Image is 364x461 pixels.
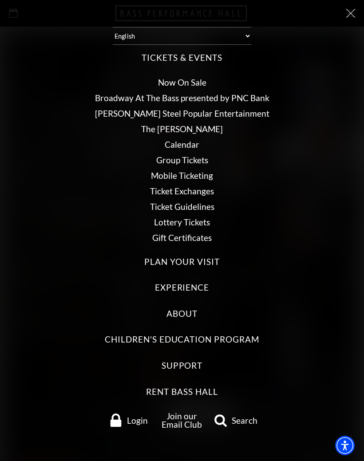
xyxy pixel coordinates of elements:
span: Search [232,416,257,425]
a: Ticket Guidelines [150,201,214,212]
a: Login [102,414,155,427]
a: Ticket Exchanges [150,186,214,196]
a: Join our Email Club [162,411,202,429]
a: Now On Sale [158,77,206,87]
label: Tickets & Events [142,52,222,64]
label: Support [162,360,203,372]
a: search [209,414,262,427]
label: Plan Your Visit [144,256,219,268]
a: Group Tickets [156,155,208,165]
label: About [166,308,198,320]
label: Rent Bass Hall [146,386,218,398]
a: Gift Certificates [152,232,212,243]
label: Experience [155,282,210,294]
a: Broadway At The Bass presented by PNC Bank [95,93,269,103]
a: The [PERSON_NAME] [141,124,223,134]
a: [PERSON_NAME] Steel Popular Entertainment [95,108,269,118]
div: Accessibility Menu [335,436,355,455]
select: Select: [113,27,251,45]
a: Mobile Ticketing [151,170,213,181]
span: Login [127,416,148,425]
label: Children's Education Program [105,334,259,346]
a: Calendar [165,139,199,150]
a: Lottery Tickets [154,217,210,227]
